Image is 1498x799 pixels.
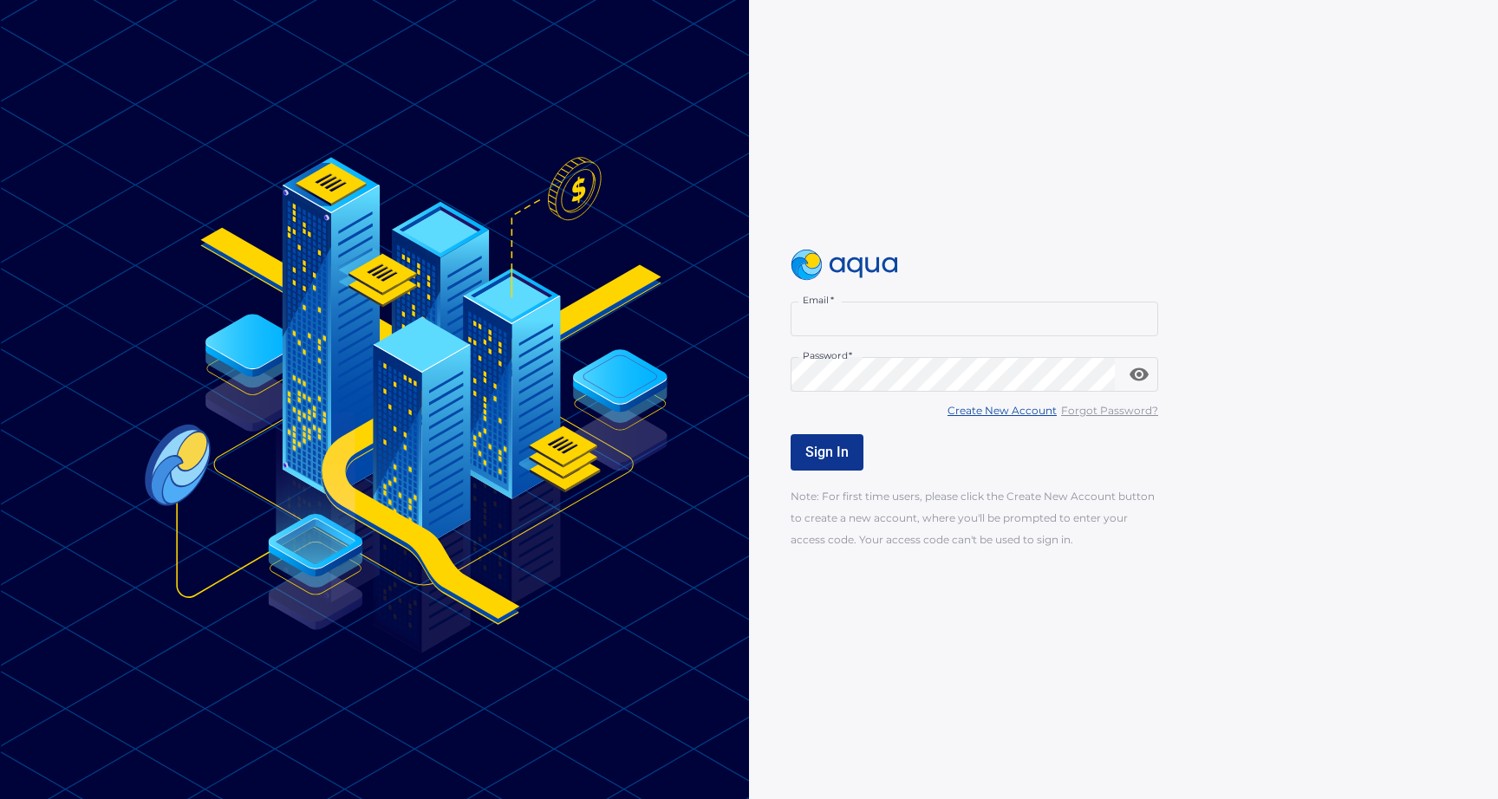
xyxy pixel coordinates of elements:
[805,444,849,460] span: Sign In
[948,404,1057,417] u: Create New Account
[791,250,898,281] img: logo
[791,490,1155,546] span: Note: For first time users, please click the Create New Account button to create a new account, w...
[803,349,852,362] label: Password
[803,294,834,307] label: Email
[791,434,863,471] button: Sign In
[1061,404,1158,417] u: Forgot Password?
[1122,357,1156,392] button: toggle password visibility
